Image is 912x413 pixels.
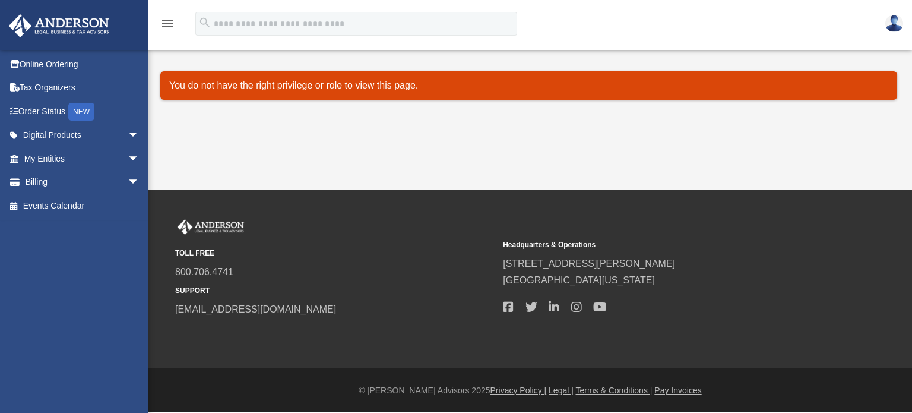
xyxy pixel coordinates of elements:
a: Digital Productsarrow_drop_down [8,124,157,147]
img: User Pic [885,15,903,32]
i: menu [160,17,175,31]
div: NEW [68,103,94,121]
a: Terms & Conditions | [576,386,653,395]
a: [STREET_ADDRESS][PERSON_NAME] [503,258,675,269]
a: 800.706.4741 [175,267,233,277]
i: search [198,16,211,29]
p: You do not have the right privilege or role to view this page. [169,77,888,94]
a: My Entitiesarrow_drop_down [8,147,157,171]
span: arrow_drop_down [128,124,151,148]
span: arrow_drop_down [128,147,151,171]
a: menu [160,21,175,31]
span: arrow_drop_down [128,171,151,195]
a: Order StatusNEW [8,99,157,124]
small: TOLL FREE [175,247,495,260]
a: [GEOGRAPHIC_DATA][US_STATE] [503,275,655,285]
a: Pay Invoices [654,386,701,395]
a: Legal | [549,386,574,395]
a: Tax Organizers [8,76,157,100]
a: Online Ordering [8,52,157,76]
a: Events Calendar [8,194,157,217]
a: Privacy Policy | [490,386,547,395]
small: Headquarters & Operations [503,239,822,251]
small: SUPPORT [175,285,495,297]
a: Billingarrow_drop_down [8,171,157,194]
a: [EMAIL_ADDRESS][DOMAIN_NAME] [175,304,336,314]
img: Anderson Advisors Platinum Portal [5,14,113,37]
img: Anderson Advisors Platinum Portal [175,219,246,235]
div: © [PERSON_NAME] Advisors 2025 [148,383,912,398]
